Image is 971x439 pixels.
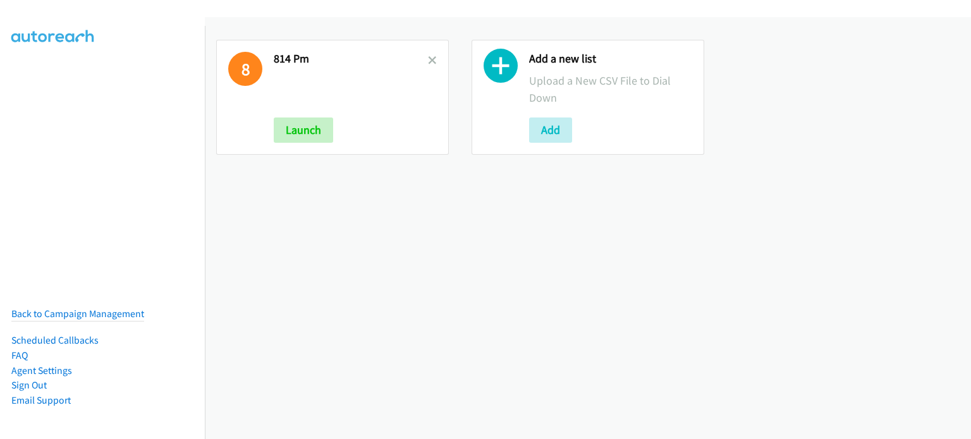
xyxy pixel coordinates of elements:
[11,349,28,361] a: FAQ
[529,117,572,143] button: Add
[11,394,71,406] a: Email Support
[274,117,333,143] button: Launch
[11,364,72,376] a: Agent Settings
[529,72,692,106] p: Upload a New CSV File to Dial Down
[11,334,99,346] a: Scheduled Callbacks
[529,52,692,66] h2: Add a new list
[11,379,47,391] a: Sign Out
[11,308,144,320] a: Back to Campaign Management
[228,52,262,86] h1: 8
[274,52,428,66] h2: 814 Pm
